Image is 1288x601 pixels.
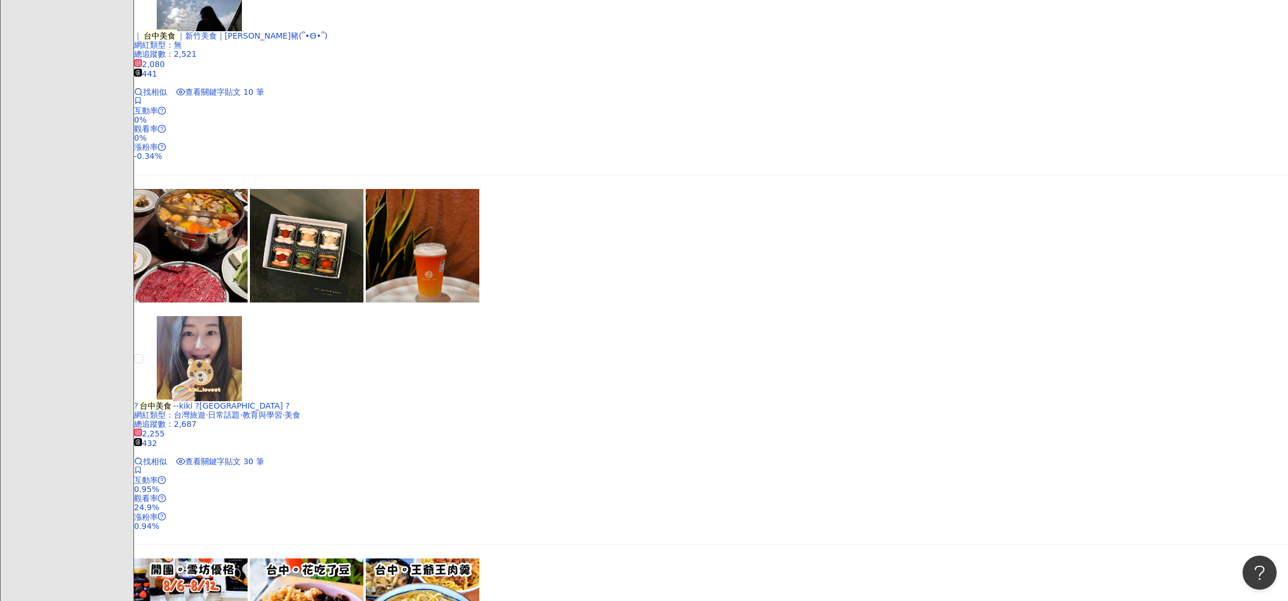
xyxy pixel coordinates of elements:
[158,494,166,502] span: question-circle
[134,40,1288,49] div: 網紅類型 ： 無
[158,512,166,520] span: question-circle
[134,60,165,69] span: 2,080
[185,457,264,466] span: 查看關鍵字貼文 30 筆
[174,410,206,419] span: 台灣旅遊
[158,143,166,151] span: question-circle
[176,87,264,96] a: 查看關鍵字貼文 10 筆
[176,457,264,466] a: 查看關鍵字貼文 30 筆
[134,49,1288,58] div: 總追蹤數 ： 2,521
[134,31,142,40] span: ｜
[134,439,157,448] span: 432
[134,494,158,503] span: 觀看率
[134,115,1288,124] div: 0%
[134,457,167,466] a: 找相似
[134,189,248,302] img: post-image
[142,30,177,42] mark: 台中美食
[158,125,166,133] span: question-circle
[134,410,1288,419] div: 網紅類型 ：
[366,189,479,302] img: post-image
[143,457,167,466] span: 找相似
[158,107,166,115] span: question-circle
[134,522,1288,531] div: 0.94%
[173,401,290,410] span: --kiki ?[GEOGRAPHIC_DATA] ?
[177,31,328,40] span: ｜新竹美食｜[PERSON_NAME]豬(՞•Ꙫ•՞)
[134,133,1288,142] div: 0%
[158,476,166,484] span: question-circle
[134,142,158,152] span: 漲粉率
[250,189,363,302] img: post-image
[242,410,282,419] span: 教育與學習
[208,410,240,419] span: 日常話題
[134,419,1288,428] div: 總追蹤數 ： 2,687
[285,410,300,419] span: 美食
[143,87,167,96] span: 找相似
[134,476,158,485] span: 互動率
[134,87,167,96] a: 找相似
[240,410,242,419] span: ·
[134,401,138,410] span: ?
[134,503,1288,512] div: 24.9%
[134,485,1288,494] div: 0.95%
[138,400,173,412] mark: 台中美食
[134,106,158,115] span: 互動率
[134,69,157,78] span: 441
[134,152,1288,161] div: -0.34%
[134,429,165,438] span: 2,255
[134,512,158,522] span: 漲粉率
[282,410,285,419] span: ·
[134,124,158,133] span: 觀看率
[1243,556,1277,590] iframe: Help Scout Beacon - Open
[157,316,242,401] img: KOL Avatar
[206,410,208,419] span: ·
[185,87,264,96] span: 查看關鍵字貼文 10 筆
